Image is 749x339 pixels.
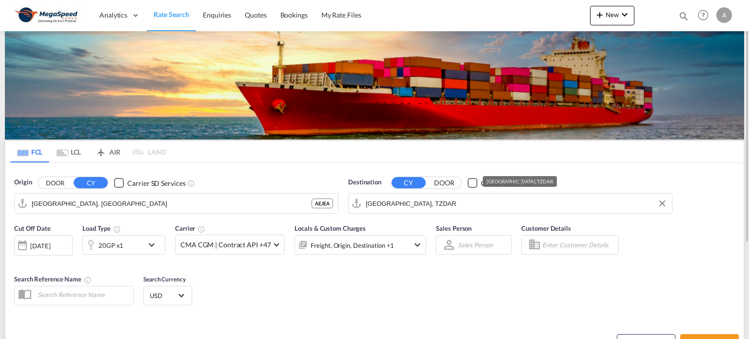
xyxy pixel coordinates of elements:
img: LCL+%26+FCL+BACKGROUND.png [5,31,744,140]
md-checkbox: Checkbox No Ink [114,178,185,188]
div: Carrier SD Services [481,179,539,188]
input: Search by Port [366,196,667,211]
span: Locals & Custom Charges [295,224,366,232]
div: A [716,7,732,23]
button: CY [392,177,426,188]
span: Cut Off Date [14,224,51,232]
span: Load Type [82,224,121,232]
md-input-container: Dar es Salaam, TZDAR [349,194,672,213]
span: USD [150,291,177,300]
div: Freight Origin Destination Factory Stuffingicon-chevron-down [295,235,426,255]
span: CMA CGM | Contract API +47 [180,240,271,250]
div: [DATE] [30,241,50,250]
md-icon: icon-magnify [678,11,689,21]
md-tab-item: LCL [49,141,88,162]
span: Rate Search [154,10,189,19]
md-icon: icon-plus 400-fg [594,9,606,20]
md-icon: Unchecked: Search for CY (Container Yard) services for all selected carriers.Checked : Search for... [187,179,195,187]
md-select: Sales Person [457,238,494,252]
md-icon: Your search will be saved by the below given name [84,276,92,284]
input: Enter Customer Details [542,238,615,252]
div: Carrier SD Services [127,179,185,188]
md-select: Select Currency: $ USDUnited States Dollar [149,288,187,302]
span: Bookings [280,11,308,19]
div: Help [695,7,716,24]
span: Analytics [99,10,127,20]
md-input-container: Jebel Ali, AEJEA [15,194,338,213]
div: icon-magnify [678,11,689,25]
md-icon: icon-airplane [95,146,107,154]
span: Origin [14,178,32,187]
span: Search Currency [143,276,186,283]
button: icon-plus 400-fgNewicon-chevron-down [590,6,634,25]
div: [GEOGRAPHIC_DATA], TZDAR [487,176,553,187]
button: Clear Input [655,196,670,211]
md-checkbox: Checkbox No Ink [468,178,539,188]
md-tab-item: FCL [10,141,49,162]
md-icon: icon-chevron-down [146,239,162,251]
span: Destination [348,178,381,187]
div: 20GP x1icon-chevron-down [82,235,165,255]
input: Search by Port [32,196,312,211]
input: Search Reference Name [33,287,133,302]
img: ad002ba0aea611eda5429768204679d3.JPG [15,4,80,26]
md-icon: icon-chevron-down [619,9,631,20]
div: 20GP x1 [99,239,123,252]
span: Customer Details [521,224,571,232]
md-icon: The selected Trucker/Carrierwill be displayed in the rate results If the rates are from another f... [197,225,205,233]
div: [DATE] [14,235,73,256]
span: Sales Person [436,224,472,232]
span: My Rate Files [321,11,361,19]
div: Freight Origin Destination Factory Stuffing [311,239,394,252]
div: AEJEA [312,199,333,208]
span: Carrier [175,224,205,232]
button: DOOR [38,178,72,189]
md-tab-item: AIR [88,141,127,162]
span: Quotes [245,11,266,19]
span: Enquiries [203,11,231,19]
span: New [594,11,631,19]
md-icon: icon-information-outline [113,225,121,233]
span: Search Reference Name [14,275,92,283]
md-pagination-wrapper: Use the left and right arrow keys to navigate between tabs [10,141,166,162]
span: Help [695,7,711,23]
button: DOOR [427,178,461,189]
md-icon: icon-chevron-down [412,239,423,251]
md-datepicker: Select [14,255,21,268]
button: CY [74,177,108,188]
